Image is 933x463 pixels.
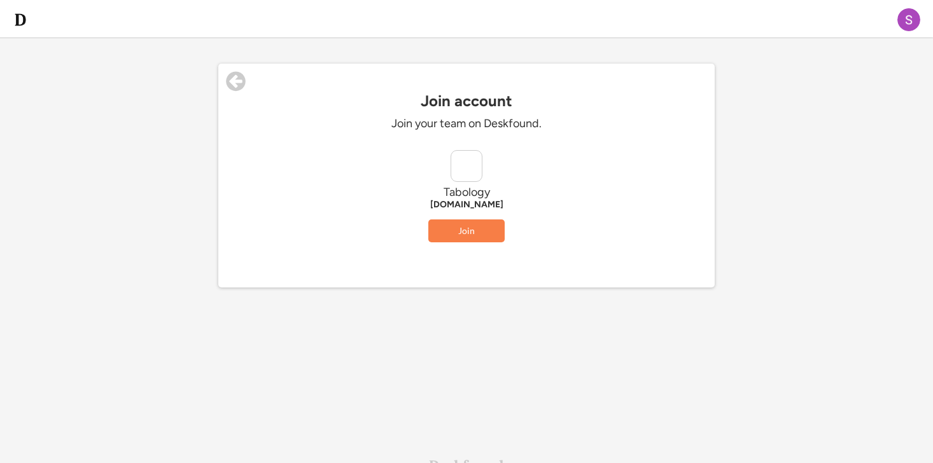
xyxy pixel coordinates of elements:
img: ACg8ocLOvn9o76lej6VKGXcS2gegE3EAFDrf-UwnaWJas5hsgYoblg=s96-c [897,8,920,31]
div: Join your team on Deskfound. [276,116,657,131]
div: [DOMAIN_NAME] [276,200,657,210]
button: Join [428,219,505,242]
div: Tabology [276,185,657,200]
img: yH5BAEAAAAALAAAAAABAAEAAAIBRAA7 [451,151,482,181]
div: Join account [218,92,715,110]
img: d-whitebg.png [13,12,28,27]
